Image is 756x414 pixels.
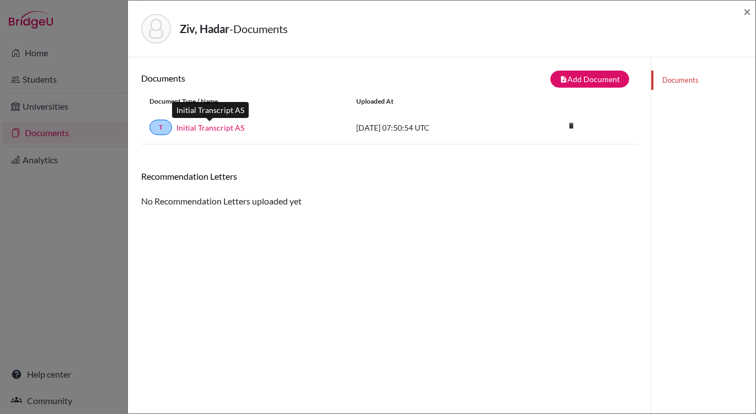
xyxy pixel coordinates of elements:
div: Uploaded at [348,96,513,106]
strong: Ziv, Hadar [180,22,229,35]
h6: Recommendation Letters [141,171,637,181]
div: [DATE] 07:50:54 UTC [348,122,513,133]
a: Initial Transcript AS [176,122,244,133]
span: × [743,3,751,19]
i: note_add [560,76,567,83]
span: - Documents [229,22,288,35]
div: Document Type / Name [141,96,348,106]
button: note_addAdd Document [550,71,629,88]
i: delete [563,117,580,134]
div: Initial Transcript AS [172,102,249,118]
button: Close [743,5,751,18]
h6: Documents [141,73,389,83]
a: T [149,120,172,135]
a: Documents [651,71,755,90]
div: No Recommendation Letters uploaded yet [141,171,637,208]
a: delete [563,119,580,134]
